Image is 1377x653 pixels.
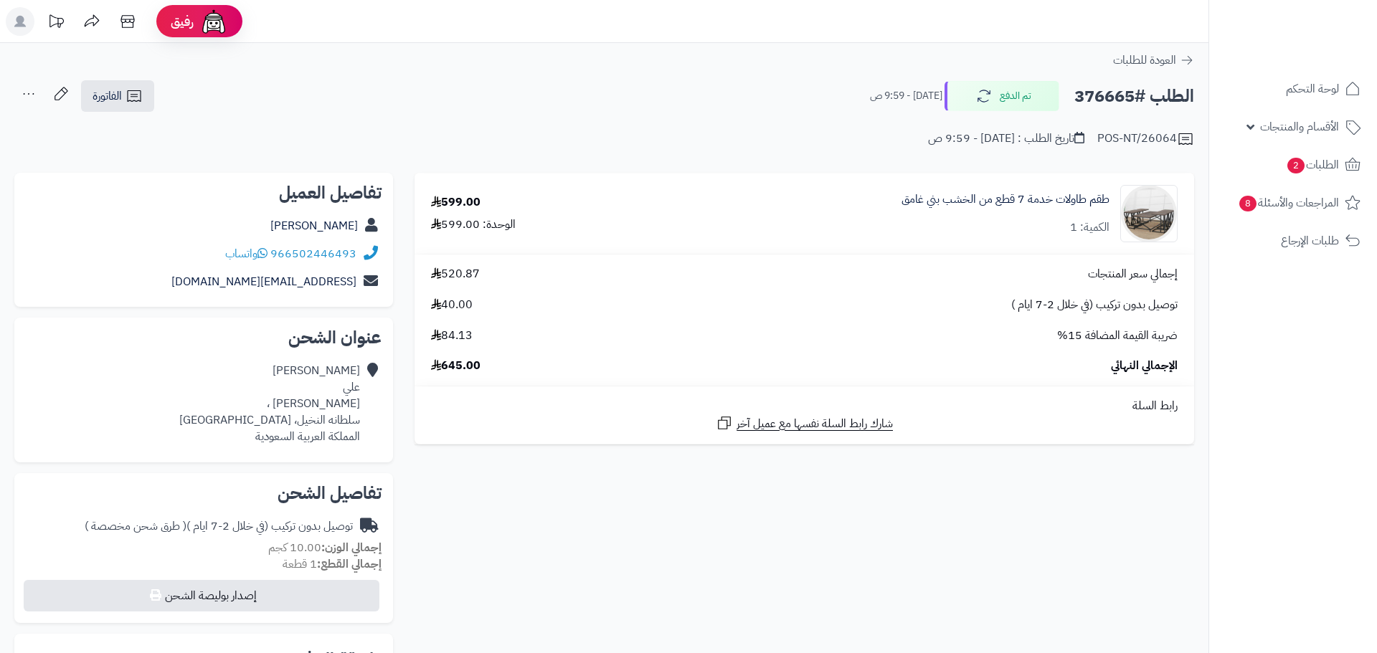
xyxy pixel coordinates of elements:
span: ( طرق شحن مخصصة ) [85,518,186,535]
span: 8 [1239,196,1257,211]
span: توصيل بدون تركيب (في خلال 2-7 ايام ) [1011,297,1178,313]
a: 966502446493 [270,245,356,262]
div: الكمية: 1 [1070,219,1109,236]
span: الإجمالي النهائي [1111,358,1178,374]
a: طلبات الإرجاع [1218,224,1368,258]
strong: إجمالي القطع: [317,556,382,573]
img: ai-face.png [199,7,228,36]
div: رابط السلة [420,398,1188,414]
a: طقم طاولات خدمة 7 قطع من الخشب بني غامق [902,191,1109,208]
span: 40.00 [431,297,473,313]
a: [EMAIL_ADDRESS][DOMAIN_NAME] [171,273,356,290]
a: لوحة التحكم [1218,72,1368,106]
span: طلبات الإرجاع [1281,231,1339,251]
small: 1 قطعة [283,556,382,573]
span: المراجعات والأسئلة [1238,193,1339,213]
h2: الطلب #376665 [1074,82,1194,111]
h2: تفاصيل العميل [26,184,382,201]
div: 599.00 [431,194,481,211]
a: العودة للطلبات [1113,52,1194,69]
span: رفيق [171,13,194,30]
span: ضريبة القيمة المضافة 15% [1057,328,1178,344]
h2: تفاصيل الشحن [26,485,382,502]
a: الطلبات2 [1218,148,1368,182]
span: 645.00 [431,358,481,374]
button: إصدار بوليصة الشحن [24,580,379,611]
div: تاريخ الطلب : [DATE] - 9:59 ص [928,130,1084,147]
span: الأقسام والمنتجات [1260,117,1339,137]
small: 10.00 كجم [268,539,382,556]
small: [DATE] - 9:59 ص [870,89,942,103]
a: واتساب [225,245,268,262]
a: [PERSON_NAME] [270,217,358,234]
span: الطلبات [1286,155,1339,175]
span: الفاتورة [93,87,122,105]
span: شارك رابط السلة نفسها مع عميل آخر [737,416,893,432]
button: تم الدفع [945,81,1059,111]
strong: إجمالي الوزن: [321,539,382,556]
span: 2 [1287,158,1305,173]
div: توصيل بدون تركيب (في خلال 2-7 ايام ) [85,518,353,535]
img: 1753770575-1-90x90.jpg [1121,185,1177,242]
div: [PERSON_NAME] علي [PERSON_NAME] ، سلطانه النخيل، [GEOGRAPHIC_DATA] المملكة العربية السعودية [179,363,360,444]
div: POS-NT/26064 [1097,130,1194,148]
a: شارك رابط السلة نفسها مع عميل آخر [716,414,893,432]
span: العودة للطلبات [1113,52,1176,69]
img: logo-2.png [1279,40,1363,70]
a: الفاتورة [81,80,154,112]
a: المراجعات والأسئلة8 [1218,186,1368,220]
h2: عنوان الشحن [26,329,382,346]
div: الوحدة: 599.00 [431,216,516,233]
a: تحديثات المنصة [38,7,74,39]
span: لوحة التحكم [1286,79,1339,99]
span: 520.87 [431,266,480,282]
span: 84.13 [431,328,473,344]
span: إجمالي سعر المنتجات [1088,266,1178,282]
